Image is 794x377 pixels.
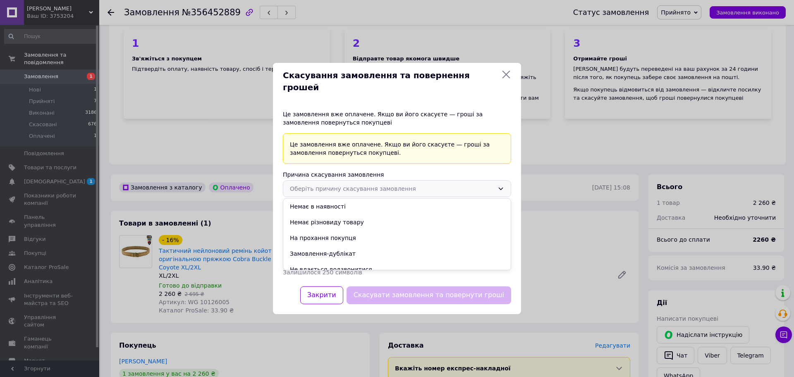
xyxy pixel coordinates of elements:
div: Це замовлення вже оплачене. Якщо ви його скасуєте — гроші за замовлення повернуться покупцеві. [283,133,511,164]
li: Замовлення-дублікат [283,246,511,262]
li: Немає в наявності [283,199,511,214]
span: Залишилося 250 символів [283,269,362,276]
div: Оберіть причину скасування замовлення [290,184,494,193]
div: Причина скасування замовлення [283,170,511,179]
li: Не вдається додзвонитися [283,262,511,277]
div: Це замовлення вже оплачене. Якщо ви його скасуєте — гроші за замовлення повернуться покупцеві [283,110,511,127]
button: Закрити [300,286,343,304]
li: Немає різновиду товару [283,214,511,230]
li: На прохання покупця [283,230,511,246]
span: Скасування замовлення та повернення грошей [283,70,498,93]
